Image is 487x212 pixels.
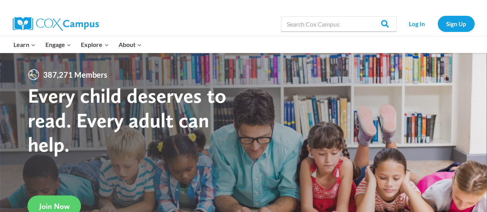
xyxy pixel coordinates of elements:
[13,17,99,31] img: Cox Campus
[28,83,226,157] strong: Every child deserves to read. Every adult can help.
[119,40,142,50] span: About
[281,16,397,32] input: Search Cox Campus
[45,40,71,50] span: Engage
[13,40,35,50] span: Learn
[40,68,110,81] span: 387,271 Members
[438,16,475,32] a: Sign Up
[81,40,109,50] span: Explore
[39,202,70,211] span: Join Now
[400,16,475,32] nav: Secondary Navigation
[9,37,147,53] nav: Primary Navigation
[400,16,434,32] a: Log In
